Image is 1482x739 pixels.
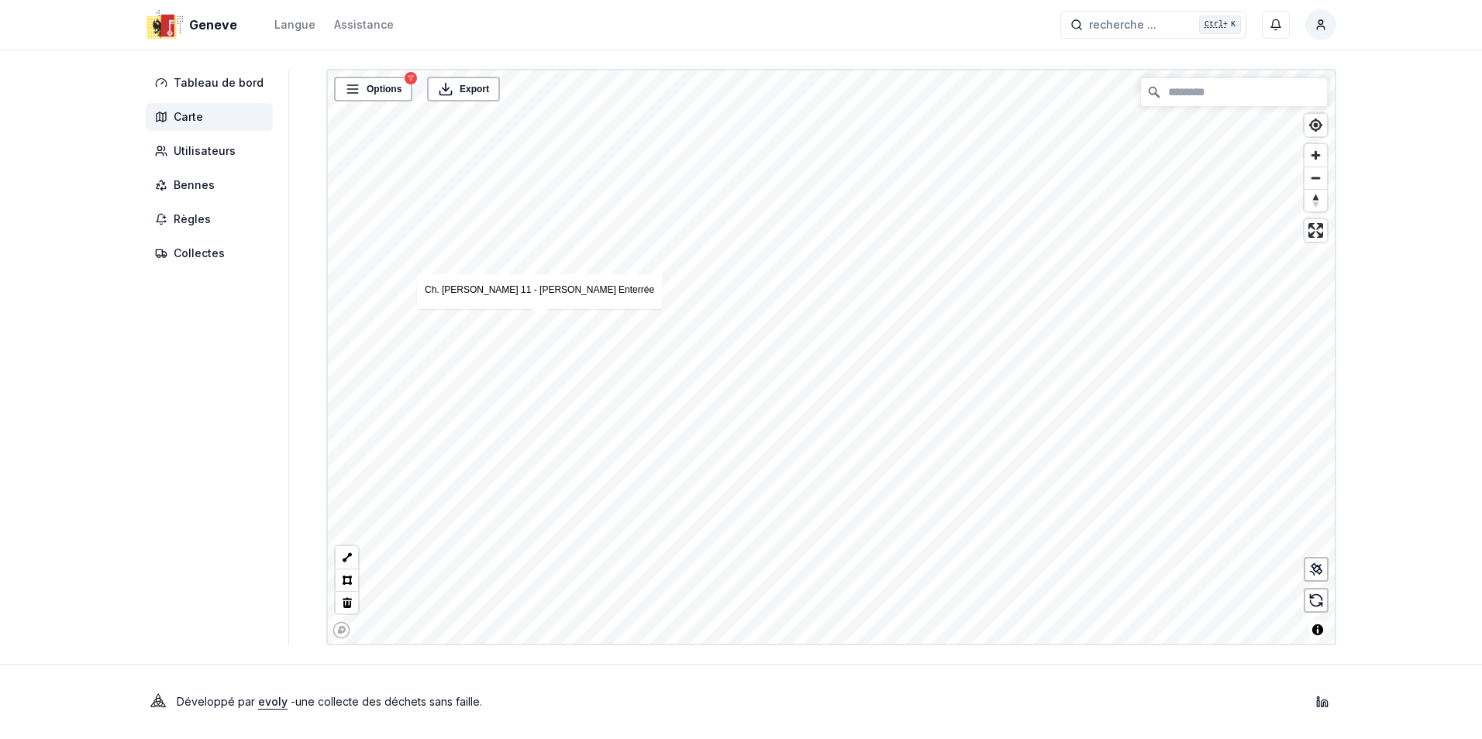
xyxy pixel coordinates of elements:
button: Toggle attribution [1308,620,1327,639]
a: Règles [146,205,279,233]
img: Geneve Logo [146,6,183,43]
span: Règles [174,211,211,227]
span: Reset bearing to north [1305,190,1327,211]
a: Tableau de bord [146,69,279,97]
span: Tableau de bord [174,75,264,91]
button: LineString tool (l) [336,546,358,569]
button: Langue [274,15,315,34]
a: Assistance [334,15,394,34]
a: Geneve [146,15,243,34]
span: Options [367,81,402,97]
button: Enter fullscreen [1305,219,1327,242]
div: Langue [274,17,315,33]
button: recherche ...Ctrl+K [1060,11,1246,39]
a: Ch. [PERSON_NAME] 11 - [PERSON_NAME] Enterrée [425,284,654,295]
button: Polygon tool (p) [336,569,358,591]
button: Find my location [1305,114,1327,136]
span: Geneve [189,15,237,34]
span: Carte [174,109,203,125]
a: Utilisateurs [146,137,279,165]
a: evoly [258,695,288,708]
button: Delete [336,591,358,614]
a: Carte [146,103,279,131]
button: Zoom out [1305,167,1327,189]
button: Reset bearing to north [1305,189,1327,211]
span: Export [460,81,489,97]
p: Développé par - une collecte des déchets sans faille . [177,691,482,713]
span: recherche ... [1089,17,1156,33]
a: Collectes [146,239,279,267]
span: Bennes [174,177,215,193]
canvas: Map [328,70,1344,647]
input: Chercher [1141,78,1327,106]
span: Utilisateurs [174,143,236,159]
span: Collectes [174,246,225,261]
img: Evoly Logo [146,689,171,714]
a: Bennes [146,171,279,199]
button: Zoom in [1305,144,1327,167]
a: Mapbox logo [333,621,350,639]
